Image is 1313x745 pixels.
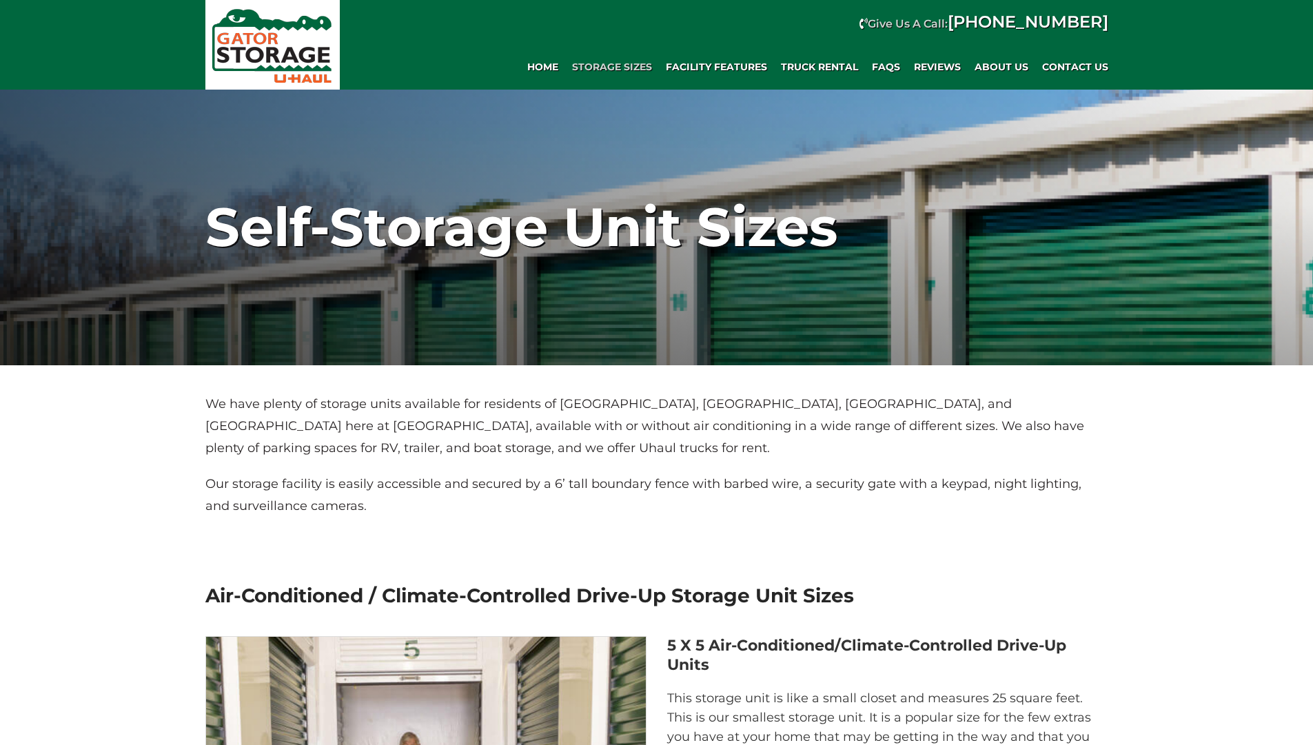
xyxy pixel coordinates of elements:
[572,61,652,73] span: Storage Sizes
[520,53,565,81] a: Home
[659,53,774,81] a: Facility Features
[865,53,907,81] a: FAQs
[205,473,1108,517] p: Our storage facility is easily accessible and secured by a 6’ tall boundary fence with barbed wir...
[872,61,900,73] span: FAQs
[666,61,767,73] span: Facility Features
[868,17,1108,30] strong: Give Us A Call:
[907,53,968,81] a: REVIEWS
[948,12,1108,32] a: [PHONE_NUMBER]
[667,636,1108,675] h3: 5 X 5 Air-Conditioned/Climate-Controlled Drive-Up Units
[205,195,1108,260] h1: Self-Storage Unit Sizes
[968,53,1035,81] a: About Us
[205,582,854,609] h2: Air-Conditioned / Climate-Controlled Drive-Up Storage Unit Sizes
[205,393,1108,459] p: We have plenty of storage units available for residents of [GEOGRAPHIC_DATA], [GEOGRAPHIC_DATA], ...
[774,53,865,81] a: Truck Rental
[781,61,858,73] span: Truck Rental
[565,53,659,81] a: Storage Sizes
[1042,61,1108,73] span: Contact Us
[1035,53,1115,81] a: Contact Us
[975,61,1028,73] span: About Us
[914,61,961,73] span: REVIEWS
[527,61,558,73] span: Home
[347,53,1115,81] div: Main navigation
